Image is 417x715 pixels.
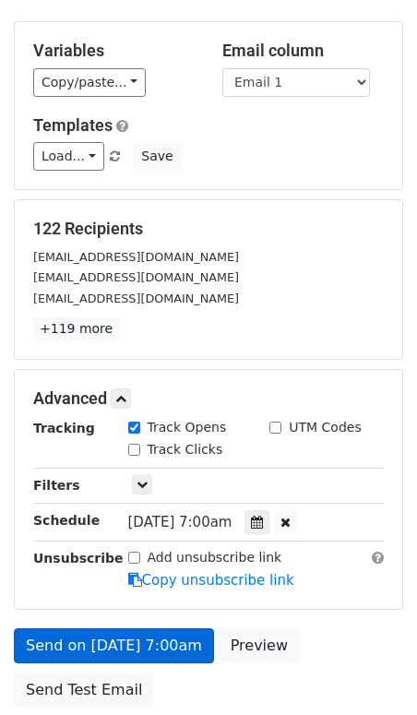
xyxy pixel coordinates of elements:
[14,628,214,663] a: Send on [DATE] 7:00am
[33,68,146,97] a: Copy/paste...
[33,142,104,171] a: Load...
[219,628,300,663] a: Preview
[33,292,239,305] small: [EMAIL_ADDRESS][DOMAIN_NAME]
[33,551,124,566] strong: Unsubscribe
[33,513,100,528] strong: Schedule
[148,418,227,437] label: Track Opens
[325,626,417,715] iframe: Chat Widget
[222,41,384,61] h5: Email column
[133,142,181,171] button: Save
[33,388,384,409] h5: Advanced
[33,219,384,239] h5: 122 Recipients
[128,572,294,589] a: Copy unsubscribe link
[128,514,232,530] span: [DATE] 7:00am
[148,548,282,567] label: Add unsubscribe link
[33,478,80,493] strong: Filters
[33,317,119,340] a: +119 more
[33,115,113,135] a: Templates
[33,41,195,61] h5: Variables
[33,421,95,435] strong: Tracking
[289,418,361,437] label: UTM Codes
[33,270,239,284] small: [EMAIL_ADDRESS][DOMAIN_NAME]
[33,250,239,264] small: [EMAIL_ADDRESS][DOMAIN_NAME]
[14,673,154,708] a: Send Test Email
[148,440,223,459] label: Track Clicks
